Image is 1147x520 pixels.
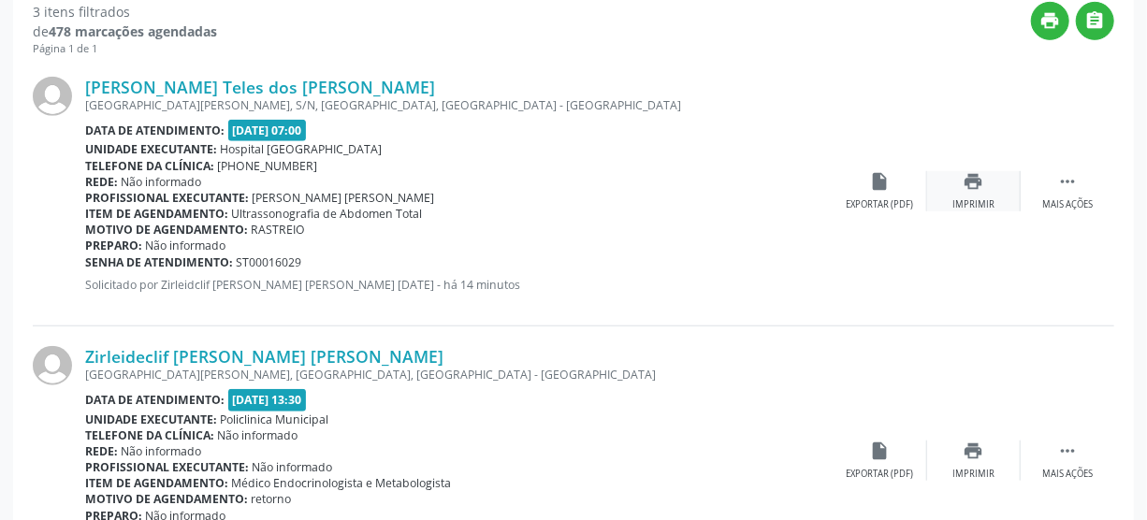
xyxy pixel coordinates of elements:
b: Profissional executante: [85,459,249,475]
div: Página 1 de 1 [33,41,217,57]
button:  [1076,2,1114,40]
a: [PERSON_NAME] Teles dos [PERSON_NAME] [85,77,435,97]
b: Data de atendimento: [85,392,225,408]
b: Item de agendamento: [85,206,228,222]
span: [DATE] 07:00 [228,120,307,141]
i:  [1085,10,1106,31]
span: [DATE] 13:30 [228,389,307,411]
div: [GEOGRAPHIC_DATA][PERSON_NAME], [GEOGRAPHIC_DATA], [GEOGRAPHIC_DATA] - [GEOGRAPHIC_DATA] [85,367,834,383]
span: [PHONE_NUMBER] [218,158,318,174]
span: Não informado [122,174,202,190]
span: Não informado [218,427,298,443]
strong: 478 marcações agendadas [49,22,217,40]
img: img [33,346,72,385]
div: Imprimir [952,468,995,481]
span: RASTREIO [252,222,306,238]
span: Ultrassonografia de Abdomen Total [232,206,423,222]
b: Unidade executante: [85,141,217,157]
i: insert_drive_file [870,171,891,192]
span: [PERSON_NAME] [PERSON_NAME] [253,190,435,206]
img: img [33,77,72,116]
button: print [1031,2,1069,40]
i: print [964,441,984,461]
div: Exportar (PDF) [847,198,914,211]
b: Preparo: [85,238,142,253]
span: retorno [252,491,292,507]
b: Unidade executante: [85,412,217,427]
span: Não informado [253,459,333,475]
b: Rede: [85,443,118,459]
span: Não informado [146,238,226,253]
b: Motivo de agendamento: [85,491,248,507]
div: 3 itens filtrados [33,2,217,22]
b: Telefone da clínica: [85,427,214,443]
span: Policlinica Municipal [221,412,329,427]
a: Zirleideclif [PERSON_NAME] [PERSON_NAME] [85,346,443,367]
b: Rede: [85,174,118,190]
div: de [33,22,217,41]
b: Profissional executante: [85,190,249,206]
i:  [1057,441,1078,461]
b: Item de agendamento: [85,475,228,491]
b: Senha de atendimento: [85,254,233,270]
b: Telefone da clínica: [85,158,214,174]
span: ST00016029 [237,254,302,270]
span: Não informado [122,443,202,459]
div: [GEOGRAPHIC_DATA][PERSON_NAME], S/N, [GEOGRAPHIC_DATA], [GEOGRAPHIC_DATA] - [GEOGRAPHIC_DATA] [85,97,834,113]
i: insert_drive_file [870,441,891,461]
span: Hospital [GEOGRAPHIC_DATA] [221,141,383,157]
div: Exportar (PDF) [847,468,914,481]
i: print [1040,10,1061,31]
p: Solicitado por Zirleidclif [PERSON_NAME] [PERSON_NAME] [DATE] - há 14 minutos [85,277,834,293]
b: Data de atendimento: [85,123,225,138]
div: Mais ações [1042,468,1093,481]
i:  [1057,171,1078,192]
div: Mais ações [1042,198,1093,211]
i: print [964,171,984,192]
span: Médico Endocrinologista e Metabologista [232,475,452,491]
b: Motivo de agendamento: [85,222,248,238]
div: Imprimir [952,198,995,211]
